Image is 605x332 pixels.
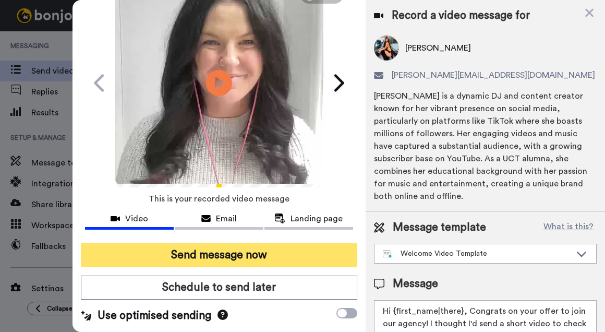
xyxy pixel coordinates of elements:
span: Email [216,212,237,225]
span: [PERSON_NAME][EMAIL_ADDRESS][DOMAIN_NAME] [392,69,595,81]
button: What is this? [540,220,597,235]
div: [PERSON_NAME] is a dynamic DJ and content creator known for her vibrant presence on social media,... [374,90,597,203]
span: Message [393,276,438,292]
span: Use optimised sending [98,308,211,324]
button: Schedule to send later [81,276,357,300]
button: Send message now [81,243,357,267]
span: This is your recorded video message [149,187,289,210]
div: Welcome Video Template [383,248,571,259]
img: nextgen-template.svg [383,250,393,258]
span: Landing page [291,212,343,225]
span: Video [125,212,148,225]
span: Message template [393,220,486,235]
